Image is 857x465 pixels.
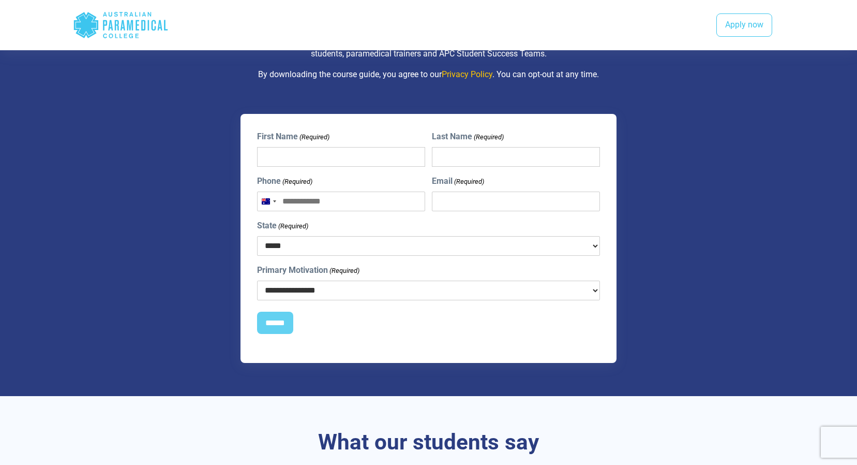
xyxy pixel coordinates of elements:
[257,220,308,232] label: State
[258,192,279,211] button: Selected country
[277,221,308,231] span: (Required)
[257,130,329,143] label: First Name
[126,68,731,81] p: By downloading the course guide, you agree to our . You can opt-out at any time.
[432,130,504,143] label: Last Name
[432,175,484,187] label: Email
[473,132,504,142] span: (Required)
[328,266,359,276] span: (Required)
[442,69,492,79] a: Privacy Policy
[257,264,359,277] label: Primary Motivation
[298,132,329,142] span: (Required)
[454,177,485,187] span: (Required)
[281,177,312,187] span: (Required)
[126,429,731,456] h3: What our students say
[257,175,312,187] label: Phone
[73,8,169,42] div: Australian Paramedical College
[716,13,772,37] a: Apply now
